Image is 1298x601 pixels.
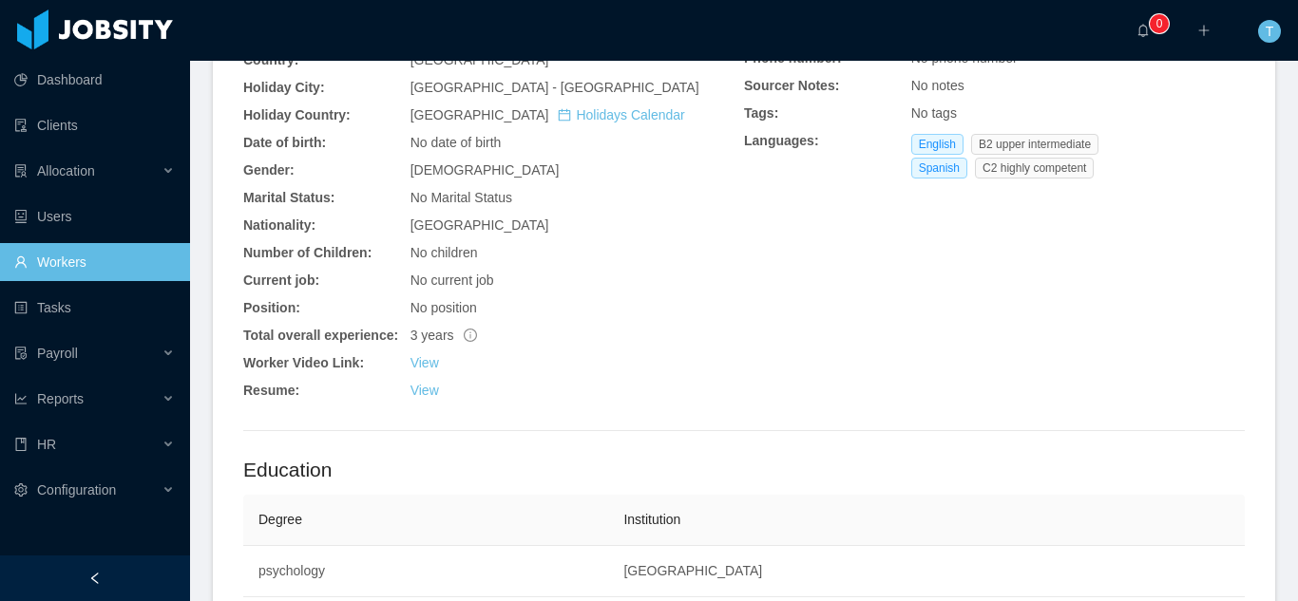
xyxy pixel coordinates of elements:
[243,135,326,150] b: Date of birth:
[464,329,477,342] span: info-circle
[410,355,439,370] a: View
[243,107,351,122] b: Holiday Country:
[14,289,175,327] a: icon: profileTasks
[1266,20,1274,43] span: T
[911,78,964,93] span: No notes
[744,78,839,93] b: Sourcer Notes:
[1150,14,1169,33] sup: 0
[37,163,95,178] span: Allocation
[14,347,28,360] i: icon: file-protect
[243,300,300,315] b: Position:
[410,217,549,233] span: [GEOGRAPHIC_DATA]
[1136,24,1150,37] i: icon: bell
[243,217,315,233] b: Nationality:
[14,164,28,178] i: icon: solution
[243,190,334,205] b: Marital Status:
[410,300,477,315] span: No position
[608,546,1245,597] td: [GEOGRAPHIC_DATA]
[37,391,84,406] span: Reports
[14,197,175,235] a: icon: robotUsers
[558,108,571,122] i: icon: calendar
[410,107,685,122] span: [GEOGRAPHIC_DATA]
[410,135,502,150] span: No date of birth
[744,105,778,121] b: Tags:
[14,243,175,281] a: icon: userWorkers
[243,245,372,260] b: Number of Children:
[410,162,560,178] span: [DEMOGRAPHIC_DATA]
[1197,24,1211,37] i: icon: plus
[243,455,1245,485] h2: Education
[14,61,175,99] a: icon: pie-chartDashboard
[410,272,494,288] span: No current job
[911,103,1245,123] div: No tags
[14,438,28,451] i: icon: book
[37,437,56,452] span: HR
[911,134,964,155] span: English
[243,80,325,95] b: Holiday City:
[410,328,477,343] span: 3 years
[623,512,680,527] span: Institution
[911,158,967,178] span: Spanish
[975,158,1094,178] span: C2 highly competent
[410,383,439,398] a: View
[410,190,512,205] span: No Marital Status
[410,80,699,95] span: [GEOGRAPHIC_DATA] - [GEOGRAPHIC_DATA]
[243,355,364,370] b: Worker Video Link:
[243,162,295,178] b: Gender:
[37,482,116,498] span: Configuration
[243,546,608,597] td: psychology
[14,392,28,405] i: icon: line-chart
[243,272,319,288] b: Current job:
[258,512,302,527] span: Degree
[14,106,175,144] a: icon: auditClients
[37,346,78,361] span: Payroll
[744,133,819,148] b: Languages:
[410,245,478,260] span: No children
[14,483,28,497] i: icon: setting
[243,383,299,398] b: Resume:
[558,107,684,122] a: icon: calendarHolidays Calendar
[243,328,398,343] b: Total overall experience:
[971,134,1098,155] span: B2 upper intermediate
